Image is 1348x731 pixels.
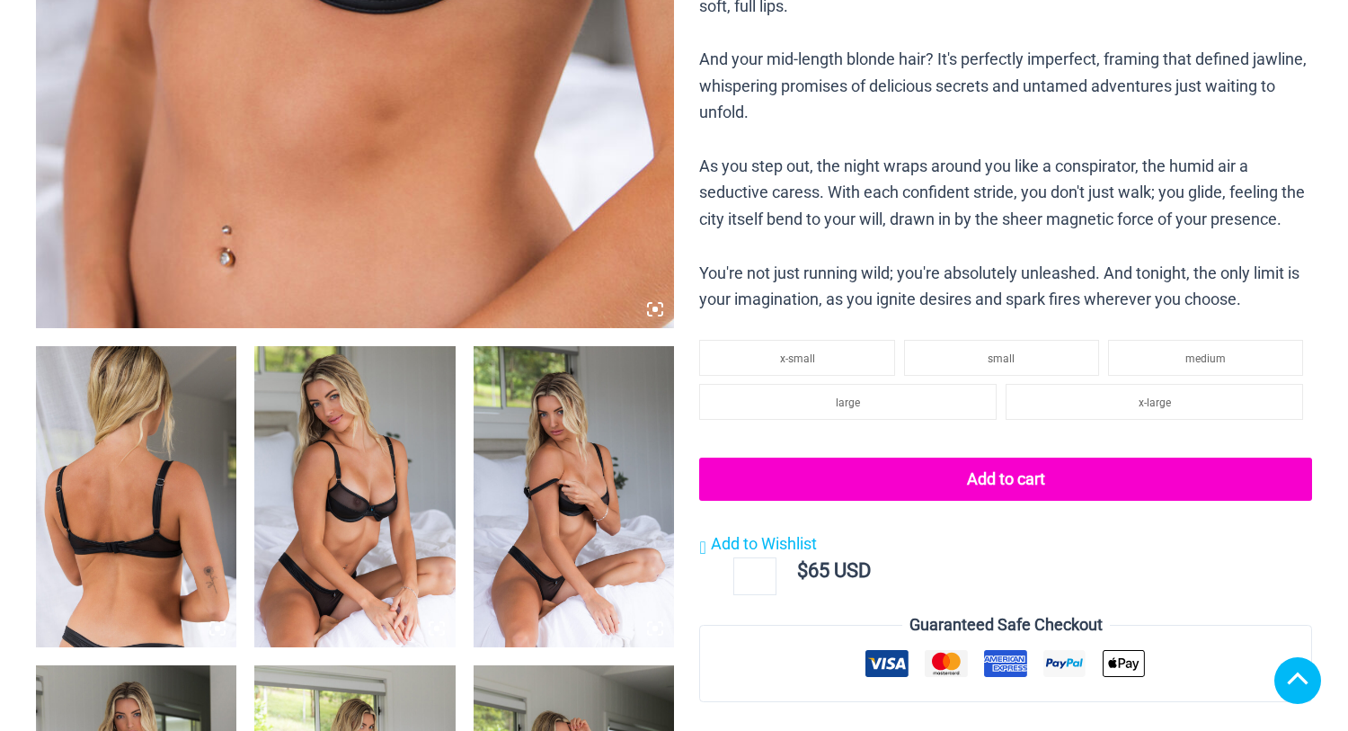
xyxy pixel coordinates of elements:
li: x-small [699,340,894,376]
input: Product quantity [733,557,776,595]
li: small [904,340,1099,376]
li: x-large [1006,384,1303,420]
img: Running Wild Midnight 1052 Top 6052 Bottom [474,346,674,647]
span: Add to Wishlist [711,534,817,553]
span: x-small [780,352,815,365]
img: Running Wild Midnight 1052 Top 6052 Bottom [36,346,236,647]
span: small [988,352,1015,365]
span: medium [1185,352,1226,365]
span: x-large [1139,397,1171,409]
button: Add to cart [699,458,1312,501]
img: Running Wild Midnight 1052 Top 6052 Bottom [254,346,455,647]
legend: Guaranteed Safe Checkout [902,611,1110,638]
li: medium [1108,340,1303,376]
bdi: 65 USD [797,559,871,582]
span: large [836,397,860,409]
span: $ [797,559,808,582]
li: large [699,384,997,420]
a: Add to Wishlist [699,530,816,557]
